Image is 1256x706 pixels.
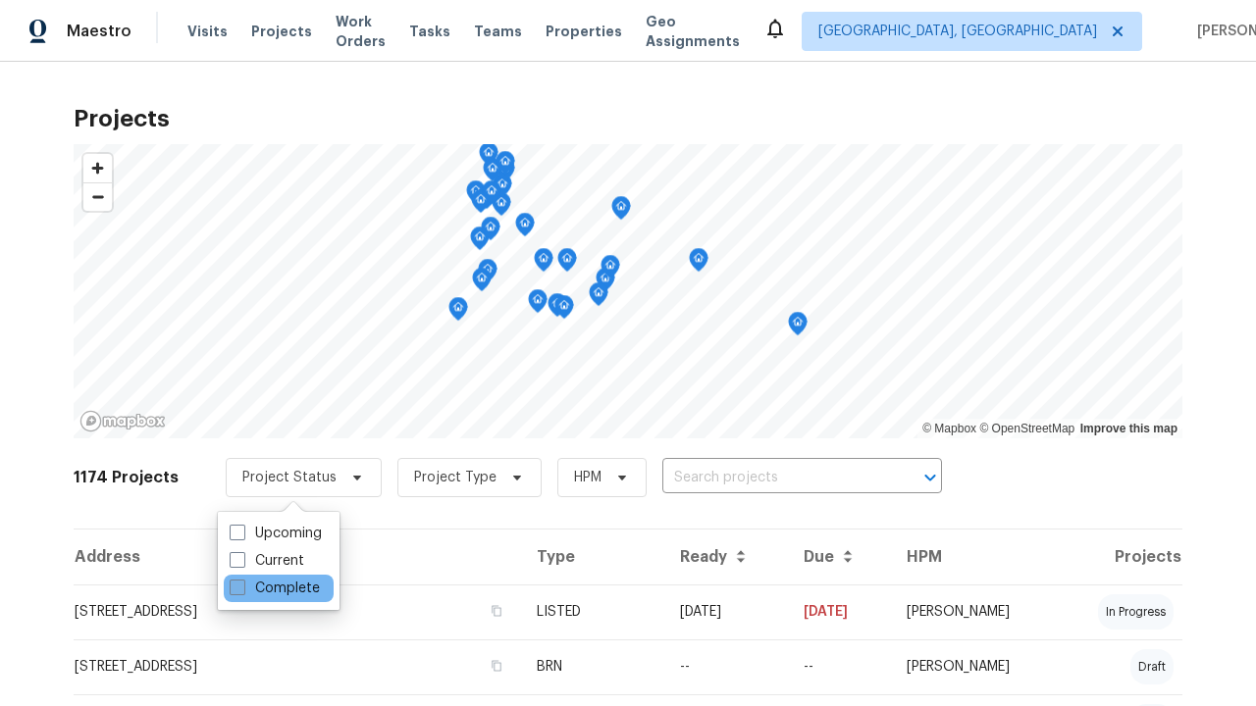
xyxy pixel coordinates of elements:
div: Map marker [492,192,511,223]
span: Zoom out [83,183,112,211]
div: Map marker [448,297,468,328]
a: OpenStreetMap [979,422,1074,435]
span: HPM [574,468,602,487]
label: Complete [230,579,320,598]
div: Map marker [589,282,608,313]
canvas: Map [74,144,1182,438]
span: Projects [251,22,312,41]
div: Map marker [689,248,708,278]
div: Map marker [482,180,501,211]
th: Type [521,529,664,584]
td: [DATE] [788,584,891,639]
button: Open [916,464,944,491]
span: Visits [187,22,228,41]
div: Map marker [481,217,500,247]
div: Map marker [478,259,497,289]
div: Map marker [554,295,574,326]
td: BRN [521,639,664,694]
span: Project Status [242,468,337,487]
div: Map marker [596,268,615,298]
span: Teams [474,22,522,41]
div: Map marker [483,158,502,188]
button: Zoom in [83,154,112,182]
th: Ready [664,529,788,584]
th: Due [788,529,891,584]
th: HPM [891,529,1057,584]
input: Search projects [662,463,887,493]
div: draft [1130,649,1174,684]
div: Map marker [496,151,515,181]
button: Zoom out [83,182,112,211]
th: Projects [1057,529,1182,584]
div: Map marker [472,268,492,298]
div: Map marker [471,189,491,220]
div: Map marker [611,196,631,227]
div: Map marker [477,185,497,216]
span: [GEOGRAPHIC_DATA], [GEOGRAPHIC_DATA] [818,22,1097,41]
td: LISTED [521,584,664,639]
td: -- [788,639,891,694]
span: Maestro [67,22,131,41]
a: Mapbox [922,422,976,435]
h2: Projects [74,109,1182,128]
span: Properties [546,22,622,41]
div: Map marker [528,289,548,320]
td: [STREET_ADDRESS] [74,639,521,694]
button: Copy Address [488,657,505,675]
div: Map marker [479,142,498,173]
a: Mapbox homepage [79,410,166,432]
div: Map marker [548,293,567,324]
h2: 1174 Projects [74,468,179,487]
td: [PERSON_NAME] [891,639,1057,694]
td: -- [664,639,788,694]
span: Project Type [414,468,497,487]
td: [DATE] [664,584,788,639]
div: Map marker [788,312,808,342]
div: Map marker [493,174,512,204]
td: [PERSON_NAME] [891,584,1057,639]
button: Copy Address [488,602,505,620]
label: Upcoming [230,524,322,543]
div: Map marker [470,227,490,257]
a: Improve this map [1080,422,1177,435]
span: Work Orders [336,12,386,51]
div: Map marker [466,180,486,211]
div: Map marker [601,255,620,285]
div: in progress [1098,594,1174,630]
span: Geo Assignments [646,12,740,51]
div: Map marker [557,248,577,278]
span: Tasks [409,25,450,38]
td: [STREET_ADDRESS] [74,584,521,639]
div: Map marker [515,213,535,243]
label: Current [230,551,304,571]
div: Map marker [534,248,553,278]
th: Address [74,529,521,584]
